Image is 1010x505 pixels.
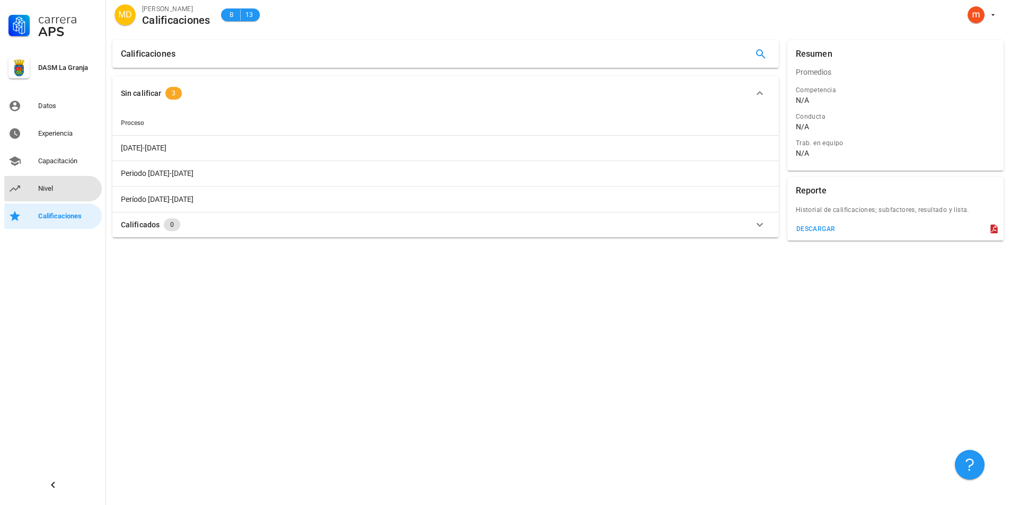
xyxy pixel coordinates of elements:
button: Calificados 0 [112,212,779,237]
div: Calificaciones [121,40,175,68]
th: Proceso [112,110,779,136]
div: [PERSON_NAME] [142,4,210,14]
div: Resumen [796,40,832,68]
div: descargar [796,225,836,233]
div: Calificaciones [38,212,98,220]
div: Reporte [796,177,827,205]
div: N/A [796,122,809,131]
span: MD [119,4,132,25]
div: Calificaciones [142,14,210,26]
a: Datos [4,93,102,119]
span: B [227,10,236,20]
div: Promedios [787,59,1004,85]
a: Experiencia [4,121,102,146]
div: Datos [38,102,98,110]
span: 13 [245,10,253,20]
div: Trab. en equipo [796,138,995,148]
span: Proceso [121,119,144,127]
a: Capacitación [4,148,102,174]
div: Sin calificar [121,87,161,99]
div: Conducta [796,111,995,122]
div: DASM La Granja [38,64,98,72]
span: 0 [170,218,174,231]
div: avatar [115,4,136,25]
div: Historial de calificaciones; subfactores, resultado y lista. [787,205,1004,222]
div: N/A [796,95,809,105]
span: Período [DATE]-[DATE] [121,195,194,203]
div: Calificados [121,219,160,231]
div: Competencia [796,85,995,95]
button: descargar [792,222,840,236]
button: Sin calificar 3 [112,76,779,110]
span: Periodo [DATE]-[DATE] [121,169,194,178]
div: Capacitación [38,157,98,165]
div: APS [38,25,98,38]
a: Nivel [4,176,102,201]
a: Calificaciones [4,203,102,229]
div: avatar [968,6,985,23]
div: N/A [796,148,809,158]
div: Nivel [38,184,98,193]
div: Experiencia [38,129,98,138]
span: 3 [172,87,175,100]
div: Carrera [38,13,98,25]
span: [DATE]-[DATE] [121,144,166,152]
